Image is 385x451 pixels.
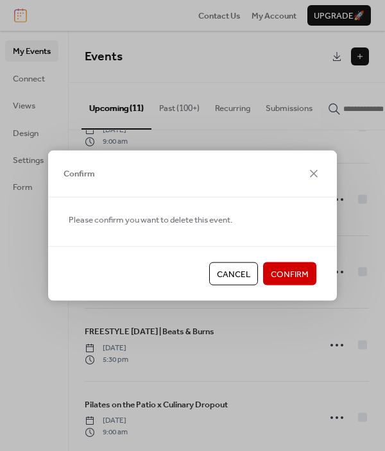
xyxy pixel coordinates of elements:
span: Cancel [217,268,250,281]
span: Confirm [64,167,95,180]
button: Confirm [263,262,316,285]
button: Cancel [209,262,258,285]
span: Please confirm you want to delete this event. [69,213,232,226]
span: Confirm [271,268,309,281]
